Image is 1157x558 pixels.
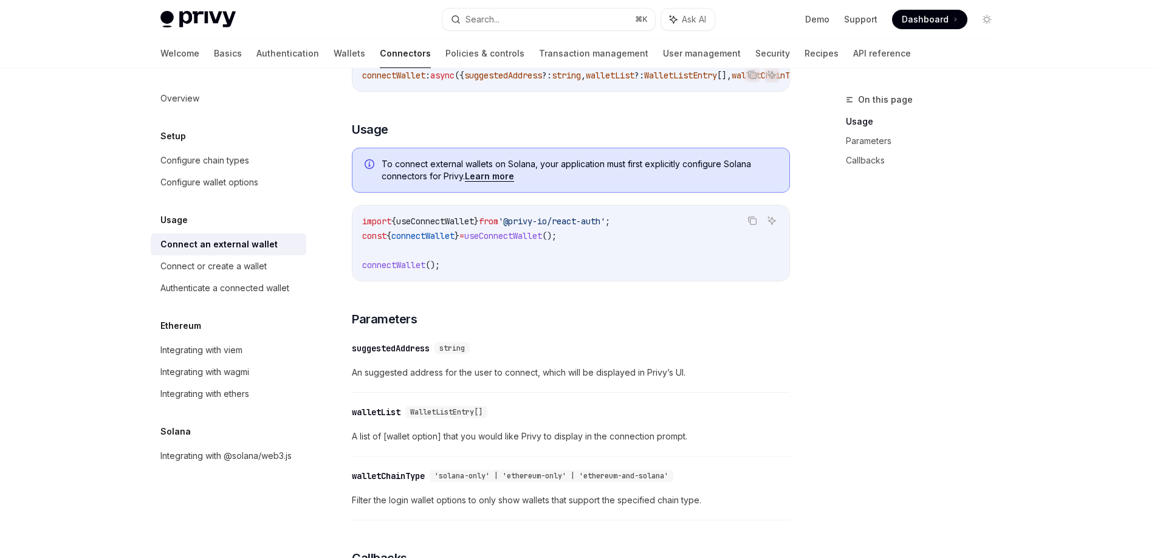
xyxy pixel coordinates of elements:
span: WalletListEntry [644,70,717,81]
div: Integrating with viem [160,343,242,357]
h5: Setup [160,129,186,143]
a: Parameters [846,131,1006,151]
a: Wallets [334,39,365,68]
span: : [425,70,430,81]
span: suggestedAddress [464,70,542,81]
a: Connectors [380,39,431,68]
span: connectWallet [391,230,455,241]
span: To connect external wallets on Solana, your application must first explicitly configure Solana co... [382,158,777,182]
span: connectWallet [362,260,425,270]
span: 'solana-only' | 'ethereum-only' | 'ethereum-and-solana' [434,471,668,481]
span: const [362,230,386,241]
button: Copy the contents from the code block [744,213,760,229]
span: An suggested address for the user to connect, which will be displayed in Privy’s UI. [352,365,790,380]
button: Toggle dark mode [977,10,997,29]
span: Ask AI [682,13,706,26]
span: On this page [858,92,913,107]
span: = [459,230,464,241]
span: Parameters [352,311,417,328]
button: Ask AI [661,9,715,30]
span: { [386,230,391,241]
span: walletList [586,70,634,81]
a: Authentication [256,39,319,68]
button: Ask AI [764,213,780,229]
span: } [455,230,459,241]
span: async [430,70,455,81]
div: Integrating with ethers [160,387,249,401]
span: , [581,70,586,81]
div: Search... [465,12,500,27]
span: A list of [wallet option] that you would like Privy to display in the connection prompt. [352,429,790,444]
span: (); [425,260,440,270]
span: (); [542,230,557,241]
button: Ask AI [764,67,780,83]
a: Connect or create a wallet [151,255,306,277]
a: Dashboard [892,10,967,29]
a: Integrating with wagmi [151,361,306,383]
div: Authenticate a connected wallet [160,281,289,295]
span: Dashboard [902,13,949,26]
a: Overview [151,88,306,109]
a: API reference [853,39,911,68]
span: ?: [634,70,644,81]
a: Integrating with @solana/web3.js [151,445,306,467]
span: '@privy-io/react-auth' [498,216,605,227]
a: Callbacks [846,151,1006,170]
a: Integrating with viem [151,339,306,361]
span: Filter the login wallet options to only show wallets that support the specified chain type. [352,493,790,508]
img: light logo [160,11,236,28]
span: WalletListEntry[] [410,407,482,417]
span: string [552,70,581,81]
span: import [362,216,391,227]
a: Configure chain types [151,150,306,171]
span: ⌘ K [635,15,648,24]
button: Search...⌘K [442,9,655,30]
h5: Ethereum [160,319,201,333]
span: ({ [455,70,464,81]
a: Usage [846,112,1006,131]
div: walletList [352,406,400,418]
span: useConnectWallet [396,216,474,227]
div: Configure chain types [160,153,249,168]
a: Basics [214,39,242,68]
div: Integrating with wagmi [160,365,249,379]
div: Connect or create a wallet [160,259,267,274]
span: string [439,343,465,353]
span: useConnectWallet [464,230,542,241]
span: ?: [542,70,552,81]
div: Configure wallet options [160,175,258,190]
div: suggestedAddress [352,342,430,354]
a: User management [663,39,741,68]
span: walletChainType [732,70,805,81]
a: Authenticate a connected wallet [151,277,306,299]
a: Integrating with ethers [151,383,306,405]
a: Connect an external wallet [151,233,306,255]
a: Learn more [465,171,514,182]
span: Usage [352,121,388,138]
a: Configure wallet options [151,171,306,193]
div: Connect an external wallet [160,237,278,252]
span: { [391,216,396,227]
a: Recipes [805,39,839,68]
div: Overview [160,91,199,106]
h5: Usage [160,213,188,227]
span: from [479,216,498,227]
a: Welcome [160,39,199,68]
svg: Info [365,159,377,171]
div: Integrating with @solana/web3.js [160,449,292,463]
a: Support [844,13,877,26]
a: Transaction management [539,39,648,68]
span: [], [717,70,732,81]
span: connectWallet [362,70,425,81]
a: Policies & controls [445,39,524,68]
span: ; [605,216,610,227]
h5: Solana [160,424,191,439]
a: Security [755,39,790,68]
a: Demo [805,13,829,26]
button: Copy the contents from the code block [744,67,760,83]
span: } [474,216,479,227]
div: walletChainType [352,470,425,482]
